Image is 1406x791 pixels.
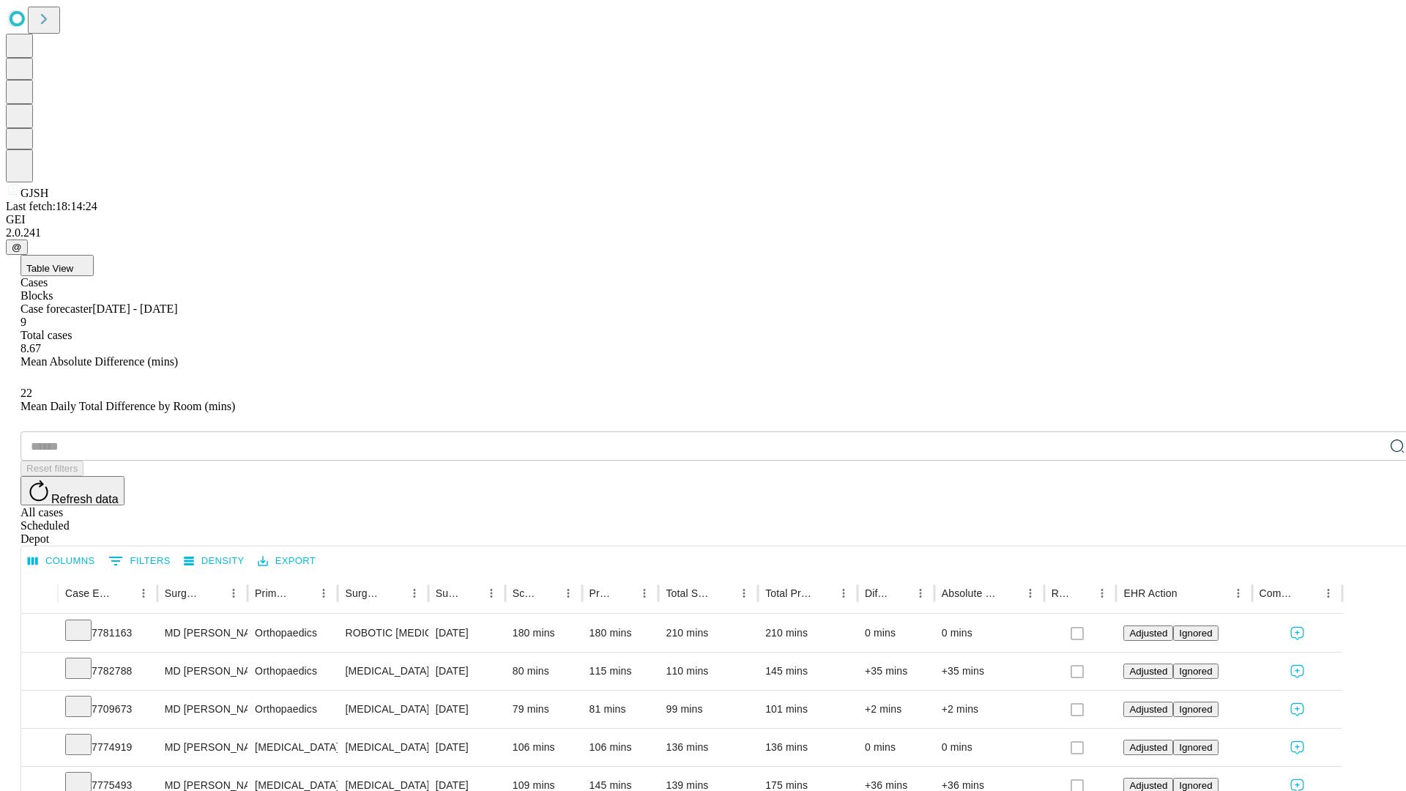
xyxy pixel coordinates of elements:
button: Adjusted [1123,702,1173,717]
span: 9 [21,316,26,328]
button: Menu [404,583,425,604]
button: Menu [734,583,754,604]
button: Ignored [1173,625,1218,641]
div: Surgery Name [345,587,382,599]
span: Ignored [1179,628,1212,639]
div: MD [PERSON_NAME] [PERSON_NAME] Md [165,614,240,652]
div: 7782788 [65,653,150,690]
button: Sort [461,583,481,604]
div: Comments [1260,587,1296,599]
div: 180 mins [513,614,575,652]
button: Menu [833,583,854,604]
button: Sort [538,583,558,604]
div: 210 mins [765,614,850,652]
span: 8.67 [21,342,41,354]
div: GEI [6,213,1400,226]
span: Adjusted [1129,628,1167,639]
div: Difference [865,587,888,599]
div: 81 mins [589,691,652,728]
span: @ [12,242,22,253]
span: Table View [26,263,73,274]
button: Menu [634,583,655,604]
span: Ignored [1179,704,1212,715]
button: Reset filters [21,461,83,476]
div: 0 mins [942,614,1037,652]
span: Refresh data [51,493,119,505]
div: 99 mins [666,691,751,728]
div: +2 mins [942,691,1037,728]
div: [MEDICAL_DATA] [255,729,330,766]
button: Ignored [1173,664,1218,679]
div: 0 mins [865,729,927,766]
span: [DATE] - [DATE] [92,302,177,315]
div: [DATE] [436,614,498,652]
div: 136 mins [765,729,850,766]
button: Menu [1020,583,1041,604]
div: Total Predicted Duration [765,587,811,599]
div: 79 mins [513,691,575,728]
span: Adjusted [1129,666,1167,677]
button: Expand [29,659,51,685]
div: [DATE] [436,691,498,728]
div: +2 mins [865,691,927,728]
div: [MEDICAL_DATA] [345,729,420,766]
div: Orthopaedics [255,614,330,652]
button: Density [180,550,248,573]
span: Mean Daily Total Difference by Room (mins) [21,400,235,412]
button: Sort [1071,583,1092,604]
div: Resolved in EHR [1052,587,1071,599]
button: Sort [1179,583,1199,604]
div: +35 mins [942,653,1037,690]
div: 106 mins [513,729,575,766]
button: Sort [1000,583,1020,604]
div: 7781163 [65,614,150,652]
div: 210 mins [666,614,751,652]
button: Menu [1318,583,1339,604]
div: EHR Action [1123,587,1177,599]
button: Sort [1298,583,1318,604]
div: Scheduled In Room Duration [513,587,536,599]
button: @ [6,239,28,255]
button: Ignored [1173,740,1218,755]
div: Primary Service [255,587,291,599]
button: Table View [21,255,94,276]
div: MD [PERSON_NAME] E Md [165,729,240,766]
button: Menu [223,583,244,604]
div: 145 mins [765,653,850,690]
div: 101 mins [765,691,850,728]
span: Adjusted [1129,780,1167,791]
button: Adjusted [1123,740,1173,755]
span: Ignored [1179,780,1212,791]
button: Adjusted [1123,625,1173,641]
button: Menu [1092,583,1112,604]
button: Expand [29,621,51,647]
div: Orthopaedics [255,691,330,728]
button: Menu [1228,583,1249,604]
span: Ignored [1179,666,1212,677]
div: 2.0.241 [6,226,1400,239]
button: Sort [813,583,833,604]
button: Refresh data [21,476,124,505]
button: Sort [713,583,734,604]
div: Orthopaedics [255,653,330,690]
button: Menu [910,583,931,604]
span: Reset filters [26,463,78,474]
button: Show filters [105,549,174,573]
button: Expand [29,697,51,723]
div: MD [PERSON_NAME] [PERSON_NAME] Md [165,691,240,728]
button: Sort [293,583,313,604]
span: Total cases [21,329,72,341]
div: [MEDICAL_DATA] WITH [MEDICAL_DATA] REPAIR [345,691,420,728]
div: 80 mins [513,653,575,690]
div: ROBOTIC [MEDICAL_DATA] KNEE TOTAL [345,614,420,652]
button: Ignored [1173,702,1218,717]
div: +35 mins [865,653,927,690]
div: 0 mins [865,614,927,652]
div: 110 mins [666,653,751,690]
div: Predicted In Room Duration [589,587,613,599]
button: Sort [614,583,634,604]
button: Menu [313,583,334,604]
div: MD [PERSON_NAME] [PERSON_NAME] Md [165,653,240,690]
button: Sort [890,583,910,604]
button: Menu [481,583,502,604]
